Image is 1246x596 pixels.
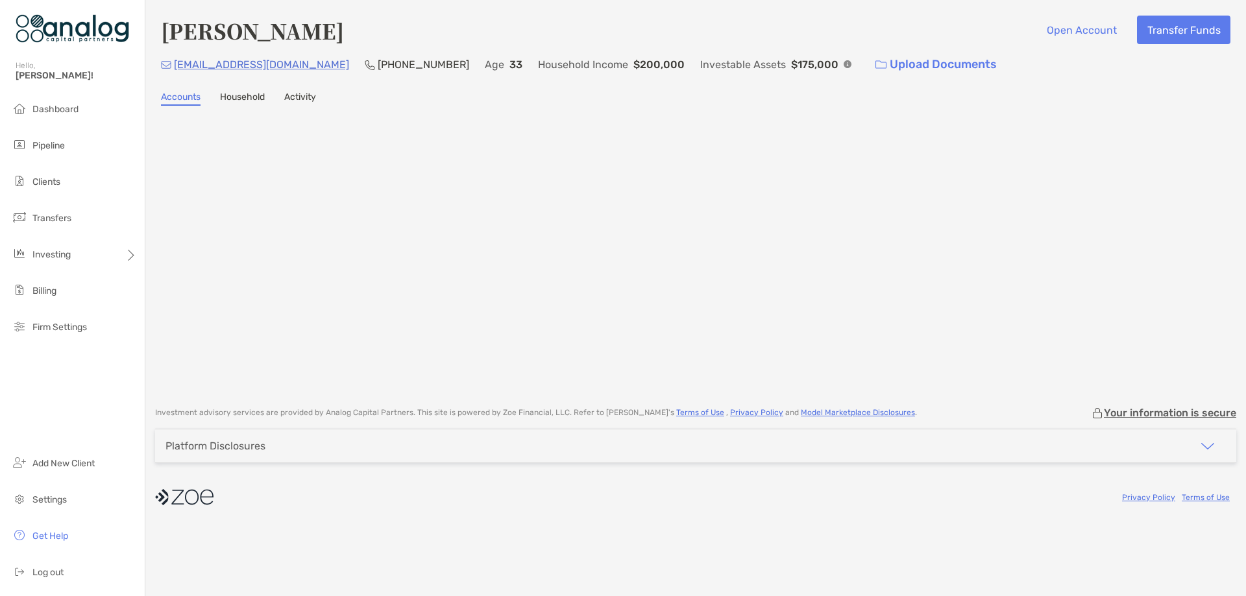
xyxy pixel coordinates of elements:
[12,527,27,543] img: get-help icon
[365,60,375,70] img: Phone Icon
[538,56,628,73] p: Household Income
[155,483,214,512] img: company logo
[174,56,349,73] p: [EMAIL_ADDRESS][DOMAIN_NAME]
[16,70,137,81] span: [PERSON_NAME]!
[378,56,469,73] p: [PHONE_NUMBER]
[867,51,1005,78] a: Upload Documents
[12,209,27,225] img: transfers icon
[32,285,56,296] span: Billing
[12,318,27,334] img: firm-settings icon
[844,60,851,68] img: Info Icon
[12,137,27,152] img: pipeline icon
[12,282,27,298] img: billing icon
[165,440,265,452] div: Platform Disclosures
[32,567,64,578] span: Log out
[12,455,27,470] img: add_new_client icon
[791,56,838,73] p: $175,000
[1036,16,1127,44] button: Open Account
[12,491,27,507] img: settings icon
[32,494,67,505] span: Settings
[485,56,504,73] p: Age
[509,56,522,73] p: 33
[12,564,27,579] img: logout icon
[32,458,95,469] span: Add New Client
[730,408,783,417] a: Privacy Policy
[700,56,786,73] p: Investable Assets
[875,60,886,69] img: button icon
[32,249,71,260] span: Investing
[1104,407,1236,419] p: Your information is secure
[1200,438,1215,454] img: icon arrow
[12,101,27,116] img: dashboard icon
[1122,493,1175,502] a: Privacy Policy
[32,322,87,333] span: Firm Settings
[801,408,915,417] a: Model Marketplace Disclosures
[32,530,68,542] span: Get Help
[161,61,171,69] img: Email Icon
[220,91,265,106] a: Household
[155,408,917,418] p: Investment advisory services are provided by Analog Capital Partners . This site is powered by Zo...
[633,56,685,73] p: $200,000
[32,104,79,115] span: Dashboard
[1182,493,1230,502] a: Terms of Use
[676,408,724,417] a: Terms of Use
[16,5,129,52] img: Zoe Logo
[284,91,316,106] a: Activity
[161,16,344,45] h4: [PERSON_NAME]
[12,173,27,189] img: clients icon
[1137,16,1230,44] button: Transfer Funds
[12,246,27,261] img: investing icon
[32,176,60,187] span: Clients
[161,91,201,106] a: Accounts
[32,140,65,151] span: Pipeline
[32,213,71,224] span: Transfers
